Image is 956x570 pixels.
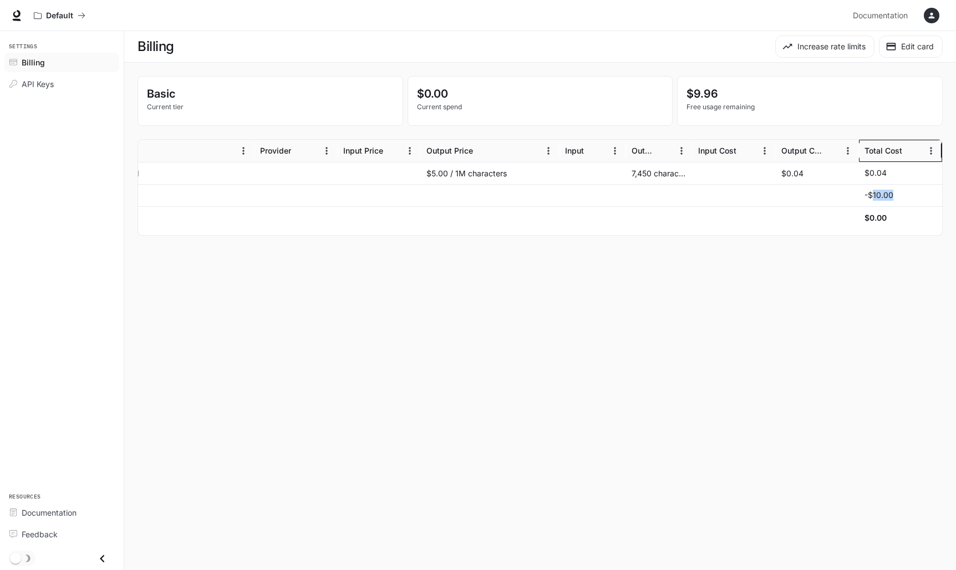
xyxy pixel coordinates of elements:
button: Menu [540,142,557,159]
button: Sort [585,142,602,159]
div: Output [632,146,655,155]
p: $0.00 [417,85,664,102]
span: API Keys [22,78,54,90]
p: Current spend [417,102,664,112]
div: Total Cost [865,146,902,155]
p: Free usage remaining [687,102,933,112]
button: Sort [903,142,920,159]
button: Increase rate limits [775,35,874,58]
button: Menu [607,142,623,159]
p: Default [46,11,73,21]
button: Sort [657,142,673,159]
button: Sort [292,142,309,159]
button: Menu [923,142,939,159]
button: Edit card [879,35,943,58]
button: Menu [756,142,773,159]
div: $0.04 [776,162,859,184]
button: Close drawer [90,547,115,570]
span: Feedback [22,528,58,540]
button: Menu [401,142,418,159]
span: Dark mode toggle [10,552,21,564]
div: Input Cost [698,146,736,155]
a: Billing [4,53,119,72]
button: Menu [840,142,856,159]
button: Sort [474,142,491,159]
div: Input [565,146,584,155]
div: Output Cost [781,146,822,155]
span: Documentation [853,9,908,23]
button: Sort [384,142,401,159]
p: $0.04 [865,167,887,179]
h6: $0.00 [865,212,887,223]
a: Documentation [848,4,916,27]
button: Sort [738,142,754,159]
div: Input Price [343,146,383,155]
div: inworld-tts-1 [88,162,255,184]
button: All workspaces [29,4,90,27]
div: $5.00 / 1M characters [421,162,560,184]
div: Output Price [426,146,473,155]
a: Documentation [4,503,119,522]
p: -$10.00 [865,190,893,201]
div: 7,450 characters [626,162,693,184]
button: Menu [318,142,335,159]
p: $9.96 [687,85,933,102]
span: Billing [22,57,45,68]
a: API Keys [4,74,119,94]
p: Current tier [147,102,394,112]
p: Basic [147,85,394,102]
div: Provider [260,146,291,155]
h1: Billing [138,35,174,58]
button: Menu [673,142,690,159]
a: Feedback [4,525,119,544]
span: Documentation [22,507,77,518]
button: Menu [235,142,252,159]
button: Sort [823,142,840,159]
